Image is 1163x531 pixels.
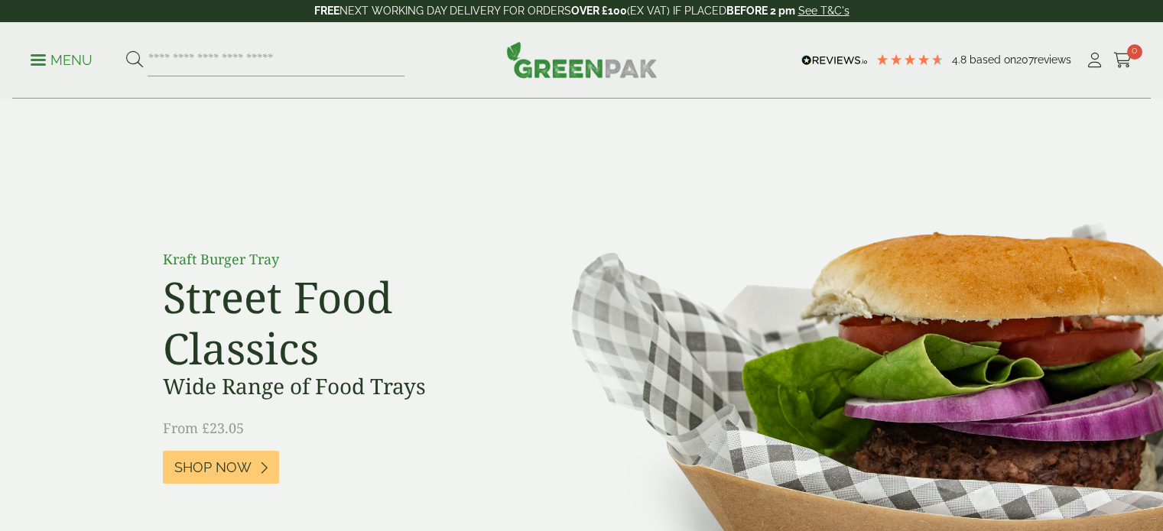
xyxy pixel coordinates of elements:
[174,459,252,476] span: Shop Now
[875,53,944,66] div: 4.79 Stars
[726,5,795,17] strong: BEFORE 2 pm
[314,5,339,17] strong: FREE
[163,249,507,270] p: Kraft Burger Tray
[1016,53,1034,66] span: 207
[970,53,1016,66] span: Based on
[163,451,279,484] a: Shop Now
[571,5,627,17] strong: OVER £100
[163,271,507,374] h2: Street Food Classics
[163,419,244,437] span: From £23.05
[952,53,970,66] span: 4.8
[1085,53,1104,68] i: My Account
[1113,49,1132,72] a: 0
[163,374,507,400] h3: Wide Range of Food Trays
[31,51,93,66] a: Menu
[1113,53,1132,68] i: Cart
[31,51,93,70] p: Menu
[506,41,658,78] img: GreenPak Supplies
[1127,44,1142,60] span: 0
[801,55,868,66] img: REVIEWS.io
[798,5,850,17] a: See T&C's
[1034,53,1071,66] span: reviews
